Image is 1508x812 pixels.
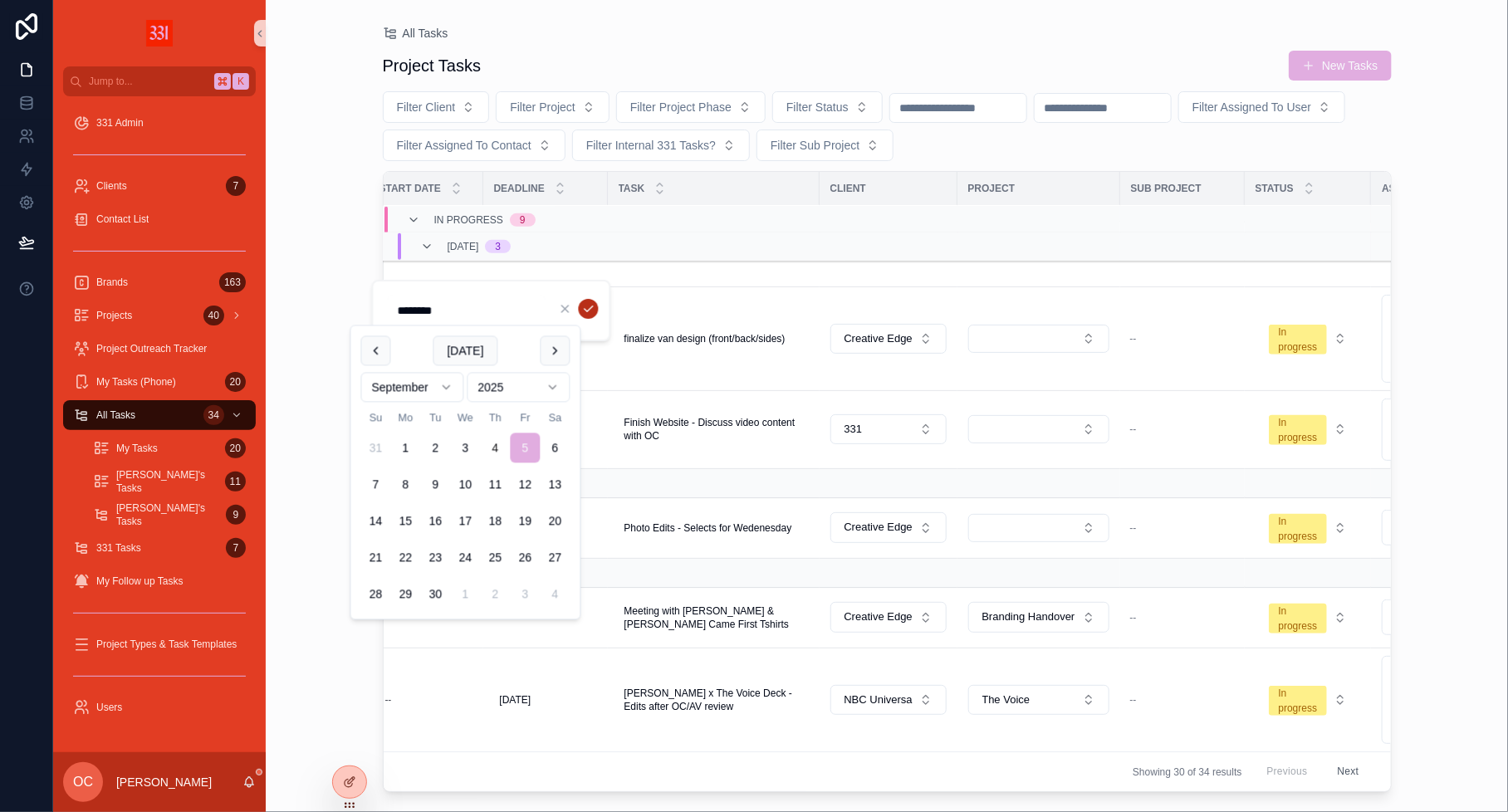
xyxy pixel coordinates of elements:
[830,323,947,355] a: Select Button
[1256,407,1361,452] button: Select Button
[1279,325,1318,355] div: In progress
[63,566,256,596] a: My Follow up Tasks
[421,506,451,536] button: Tuesday, September 16th, 2025
[1133,766,1241,779] span: Showing 30 of 34 results
[1255,594,1362,641] a: Select Button
[226,505,246,525] div: 9
[511,433,541,463] button: Friday, September 5th, 2025, selected
[96,408,135,422] span: All Tasks
[225,438,246,458] div: 20
[830,602,947,632] button: Select Button
[1381,294,1499,384] a: Select Button
[226,176,246,196] div: 7
[383,54,482,77] h1: Project Tasks
[967,601,1110,633] a: Select Button
[541,409,570,427] th: Saturday
[421,409,451,427] th: Tuesday
[541,506,570,536] button: Saturday, September 20th, 2025
[63,66,256,96] button: Jump to...K
[361,409,570,609] table: September 2025
[391,506,421,536] button: Monday, September 15th, 2025
[830,601,947,633] a: Select Button
[434,213,503,227] span: In progress
[481,470,511,500] button: Thursday, September 11th, 2025
[421,433,451,463] button: Tuesday, September 2nd, 2025
[63,400,256,430] a: All Tasks34
[481,433,511,463] button: Today, Thursday, September 4th, 2025
[1256,506,1361,550] button: Select Button
[361,506,391,536] button: Sunday, September 14th, 2025
[63,367,256,397] a: My Tasks (Phone)20
[830,685,947,715] button: Select Button
[448,240,479,253] span: [DATE]
[624,604,803,631] span: Meeting with [PERSON_NAME] & [PERSON_NAME] Came First Tshirts
[1381,655,1499,746] a: Select Button
[391,433,421,463] button: Monday, September 1st, 2025
[624,687,803,713] span: [PERSON_NAME] x The Voice Deck - Edits after OC/AV review
[96,309,132,322] span: Projects
[619,182,645,195] span: Task
[116,442,158,455] span: My Tasks
[361,543,391,573] button: Sunday, September 21st, 2025
[830,182,866,195] span: Client
[1289,51,1391,81] a: New Tasks
[451,580,481,609] button: Wednesday, October 1st, 2025
[1326,759,1371,785] button: Next
[63,533,256,563] a: 331 Tasks7
[494,182,545,195] span: Deadline
[63,629,256,659] a: Project Types & Task Templates
[63,171,256,201] a: Clients7
[451,543,481,573] button: Wednesday, September 24th, 2025
[968,514,1109,542] button: Select Button
[433,336,497,366] button: [DATE]
[845,520,913,535] span: Creative Edge
[1256,316,1361,361] button: Select Button
[1382,182,1464,195] span: Assigned User
[624,332,786,345] span: finalize van design (front/back/sides)
[96,179,127,193] span: Clients
[968,602,1109,632] button: Select Button
[624,416,803,443] span: Finish Website - Discuss video content with OC
[361,433,391,463] button: Sunday, August 31st, 2025
[421,580,451,609] button: Tuesday, September 30th, 2025
[63,301,256,330] a: Projects40
[391,470,421,500] button: Monday, September 8th, 2025
[1255,505,1362,551] a: Select Button
[845,331,913,346] span: Creative Edge
[1130,611,1137,624] span: --
[967,513,1110,543] a: Select Button
[1130,332,1137,345] span: --
[967,414,1110,444] a: Select Button
[967,684,1110,716] a: Select Button
[1255,316,1362,362] a: Select Button
[1255,677,1362,723] a: Select Button
[495,240,501,253] div: 3
[96,575,183,588] span: My Follow up Tasks
[383,130,565,161] button: Select Button
[1255,406,1362,452] a: Select Button
[618,325,810,352] a: finalize van design (front/back/sides)
[451,409,481,427] th: Wednesday
[771,137,859,154] span: Filter Sub Project
[421,543,451,573] button: Tuesday, September 23rd, 2025
[379,182,441,195] span: Start Date
[624,521,792,535] span: Photo Edits - Selects for Wedenesday
[481,409,511,427] th: Thursday
[63,692,256,722] a: Users
[391,543,421,573] button: Monday, September 22nd, 2025
[541,580,570,609] button: Saturday, October 4th, 2025
[451,433,481,463] button: Wednesday, September 3rd, 2025
[1279,415,1318,445] div: In progress
[383,91,490,123] button: Select Button
[96,116,144,130] span: 331 Admin
[1279,604,1318,633] div: In progress
[845,422,863,437] span: 331
[541,543,570,573] button: Saturday, September 27th, 2025
[481,506,511,536] button: Thursday, September 18th, 2025
[830,512,947,542] button: Select Button
[1130,693,1235,707] a: --
[1279,686,1318,716] div: In progress
[982,609,1075,624] span: Branding Handover
[397,99,456,115] span: Filter Client
[618,598,810,638] a: Meeting with [PERSON_NAME] & [PERSON_NAME] Came First Tshirts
